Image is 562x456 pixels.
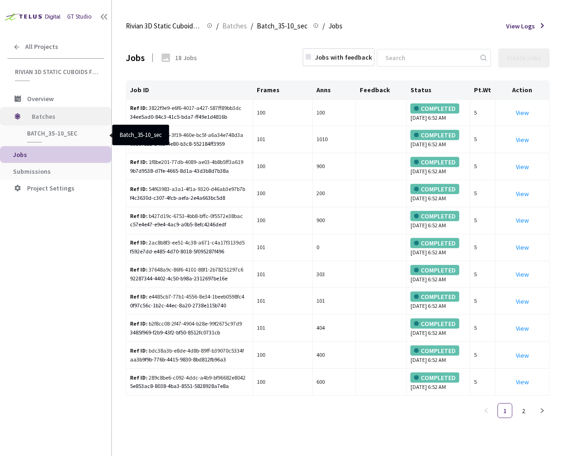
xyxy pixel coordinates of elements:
[498,404,512,418] a: 1
[329,20,343,32] span: Jobs
[251,20,253,32] li: /
[130,355,249,364] div: aa3b9f9b-776b-4415-9830-8bd812fb96a3
[516,324,529,333] a: View
[130,113,249,122] div: 34ee5ad0-84c3-41c5-bda7-ff49e1d4816b
[220,20,249,31] a: Batches
[411,238,459,248] div: COMPLETED
[411,238,466,257] div: [DATE] 6:52 AM
[130,220,249,229] div: c57e4e47-e9e4-4ac9-a0b5-8efc4246dedf
[130,185,148,192] b: Ref ID:
[471,315,496,342] td: 5
[25,43,58,51] span: All Projects
[479,403,494,418] button: left
[411,184,459,194] div: COMPLETED
[411,292,459,302] div: COMPLETED
[471,234,496,261] td: 5
[411,346,466,365] div: [DATE] 6:52 AM
[313,153,356,180] td: 900
[411,265,466,284] div: [DATE] 6:52 AM
[254,342,313,369] td: 100
[130,131,247,140] div: 73ef5365-3f19-460e-bc5f-a6a34e748d3a
[130,167,249,176] div: 9b7d9538-d7fe-4665-8d1a-43d3b8d7b38a
[254,369,313,396] td: 100
[175,53,197,63] div: 18 Jobs
[254,100,313,127] td: 100
[222,20,247,32] span: Batches
[126,20,201,32] span: Rivian 3D Static Cuboids fixed[2024-25]
[254,315,313,342] td: 101
[411,319,459,329] div: COMPLETED
[313,126,356,153] td: 1010
[313,100,356,127] td: 100
[479,403,494,418] li: Previous Page
[130,347,247,355] div: bdc38a3b-e8de-4d8b-89ff-b39070c5334f
[516,243,529,252] a: View
[130,247,249,256] div: f592e7dd-e485-4d70-8018-5f095287f496
[411,373,459,383] div: COMPLETED
[313,315,356,342] td: 404
[540,408,545,414] span: right
[516,270,529,279] a: View
[130,140,249,149] div: 09507b22-b493-4e80-b3c8-552184ff3959
[130,374,148,381] b: Ref ID:
[411,211,459,221] div: COMPLETED
[130,238,247,247] div: 2ac8b8f3-ee51-4c38-a671-c4a17f3139d5
[13,167,51,176] span: Submissions
[313,342,356,369] td: 400
[471,342,496,369] td: 5
[411,103,466,123] div: [DATE] 6:52 AM
[407,81,470,100] th: Status
[516,378,529,386] a: View
[516,136,529,144] a: View
[130,212,247,221] div: b427d19c-6753-4bb8-bffc-0f5572e38bac
[535,403,550,418] button: right
[516,216,529,225] a: View
[507,21,535,31] span: View Logs
[257,20,308,32] span: Batch_35-10_sec
[130,212,148,219] b: Ref ID:
[130,194,249,203] div: f4c3630d-c307-4fcb-aefa-2e4a663bc5d8
[254,180,313,207] td: 100
[313,180,356,207] td: 200
[126,81,254,100] th: Job ID
[516,109,529,117] a: View
[254,261,313,288] td: 101
[130,185,247,194] div: 54f63983-a3a1-4f1a-9320-d46ab3e97b7b
[130,104,247,113] div: 3822f9e9-e6f6-4017-a427-587ff89bb3dc
[130,158,148,165] b: Ref ID:
[356,81,407,100] th: Feedback
[313,288,356,315] td: 101
[130,293,148,300] b: Ref ID:
[130,239,148,246] b: Ref ID:
[130,382,249,391] div: 5e853ac8-8038-4ba3-8551-5828928a7e8a
[254,126,313,153] td: 101
[130,274,249,283] div: 92287344-4402-4c50-b98a-2312697be16e
[411,292,466,311] div: [DATE] 6:52 AM
[27,184,75,192] span: Project Settings
[380,49,479,66] input: Search
[471,180,496,207] td: 5
[411,211,466,230] div: [DATE] 6:52 AM
[313,369,356,396] td: 600
[130,265,247,274] div: 37648a9c-86f6-4101-88f1-2b78251297c6
[516,163,529,171] a: View
[471,81,496,100] th: Pt.Wt
[411,184,466,203] div: [DATE] 6:52 AM
[67,12,92,21] div: GT Studio
[322,20,325,32] li: /
[411,319,466,338] div: [DATE] 6:52 AM
[516,403,531,418] li: 2
[313,81,356,100] th: Anns
[130,320,247,328] div: b2f8cc08-2f47-4904-b28e-99f2675c97d9
[484,408,489,414] span: left
[254,234,313,261] td: 101
[411,346,459,356] div: COMPLETED
[130,374,247,382] div: 289c8be6-c092-4ddc-a4b9-bf96682e8042
[411,157,466,176] div: [DATE] 6:52 AM
[315,52,372,62] div: Jobs with feedback
[130,320,148,327] b: Ref ID:
[254,288,313,315] td: 101
[130,131,148,138] b: Ref ID:
[471,126,496,153] td: 5
[535,403,550,418] li: Next Page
